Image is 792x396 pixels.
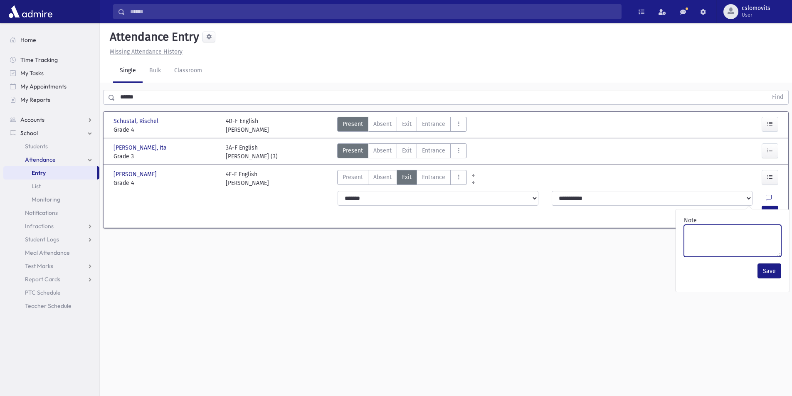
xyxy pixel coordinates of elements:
[373,120,392,128] span: Absent
[343,173,363,182] span: Present
[3,53,99,66] a: Time Tracking
[226,143,278,161] div: 3A-F English [PERSON_NAME] (3)
[3,286,99,299] a: PTC Schedule
[3,180,99,193] a: List
[110,48,183,55] u: Missing Attendance History
[3,299,99,312] a: Teacher Schedule
[3,233,99,246] a: Student Logs
[337,170,467,187] div: AttTypes
[3,66,99,80] a: My Tasks
[25,143,48,150] span: Students
[32,169,46,177] span: Entry
[20,69,44,77] span: My Tasks
[25,236,59,243] span: Student Logs
[742,12,770,18] span: User
[742,5,770,12] span: cslomovits
[113,143,168,152] span: [PERSON_NAME], Ita
[3,140,99,153] a: Students
[20,129,38,137] span: School
[343,146,363,155] span: Present
[3,166,97,180] a: Entry
[20,96,50,103] span: My Reports
[226,170,269,187] div: 4E-F English [PERSON_NAME]
[422,173,445,182] span: Entrance
[402,146,412,155] span: Exit
[337,143,467,161] div: AttTypes
[113,152,217,161] span: Grade 3
[25,275,60,283] span: Report Cards
[20,36,36,44] span: Home
[113,117,160,125] span: Schustal, Rischel
[25,249,70,256] span: Meal Attendance
[684,216,697,225] label: Note
[25,262,53,270] span: Test Marks
[3,246,99,259] a: Meal Attendance
[32,182,41,190] span: List
[3,193,99,206] a: Monitoring
[7,3,54,20] img: AdmirePro
[3,33,99,47] a: Home
[25,302,72,310] span: Teacher Schedule
[757,263,781,278] button: Save
[402,120,412,128] span: Exit
[125,4,621,19] input: Search
[3,126,99,140] a: School
[3,80,99,93] a: My Appointments
[25,156,56,163] span: Attendance
[3,93,99,106] a: My Reports
[402,173,412,182] span: Exit
[113,59,143,83] a: Single
[3,273,99,286] a: Report Cards
[32,196,60,203] span: Monitoring
[373,173,392,182] span: Absent
[767,90,788,104] button: Find
[226,117,269,134] div: 4D-F English [PERSON_NAME]
[25,289,61,296] span: PTC Schedule
[20,56,58,64] span: Time Tracking
[422,146,445,155] span: Entrance
[168,59,209,83] a: Classroom
[3,219,99,233] a: Infractions
[20,83,67,90] span: My Appointments
[113,179,217,187] span: Grade 4
[337,117,467,134] div: AttTypes
[113,125,217,134] span: Grade 4
[106,48,183,55] a: Missing Attendance History
[25,222,54,230] span: Infractions
[25,209,58,216] span: Notifications
[3,259,99,273] a: Test Marks
[3,153,99,166] a: Attendance
[3,113,99,126] a: Accounts
[143,59,168,83] a: Bulk
[106,30,199,44] h5: Attendance Entry
[113,170,158,179] span: [PERSON_NAME]
[3,206,99,219] a: Notifications
[20,116,44,123] span: Accounts
[422,120,445,128] span: Entrance
[373,146,392,155] span: Absent
[343,120,363,128] span: Present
